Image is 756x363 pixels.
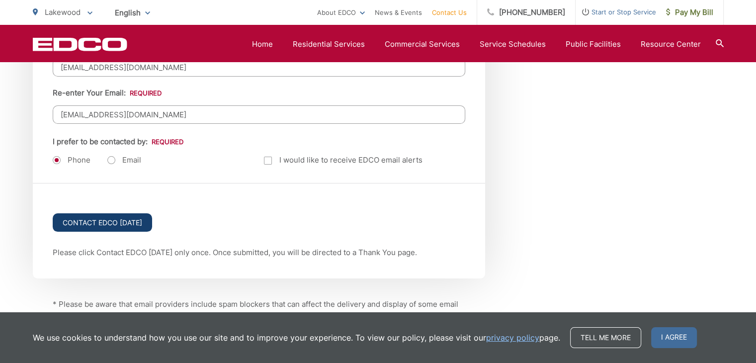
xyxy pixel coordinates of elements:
a: Service Schedules [480,38,546,50]
a: About EDCO [317,6,365,18]
a: Contact Us [432,6,467,18]
a: Commercial Services [385,38,460,50]
p: We use cookies to understand how you use our site and to improve your experience. To view our pol... [33,332,560,344]
label: I prefer to be contacted by: [53,137,183,146]
label: I would like to receive EDCO email alerts [264,154,422,166]
a: Home [252,38,273,50]
a: EDCD logo. Return to the homepage. [33,37,127,51]
label: Phone [53,155,90,165]
a: privacy policy [486,332,539,344]
input: Contact EDCO [DATE] [53,213,152,232]
a: Public Facilities [566,38,621,50]
p: * Please be aware that email providers include spam blockers that can affect the delivery and dis... [53,298,465,358]
span: English [107,4,158,21]
a: News & Events [375,6,422,18]
a: Residential Services [293,38,365,50]
label: Email [107,155,141,165]
span: I agree [651,327,697,348]
label: Re-enter Your Email: [53,89,162,97]
span: Lakewood [45,7,81,17]
a: Resource Center [641,38,701,50]
a: Tell me more [570,327,641,348]
p: Please click Contact EDCO [DATE] only once. Once submitted, you will be directed to a Thank You p... [53,247,465,259]
span: Pay My Bill [666,6,713,18]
